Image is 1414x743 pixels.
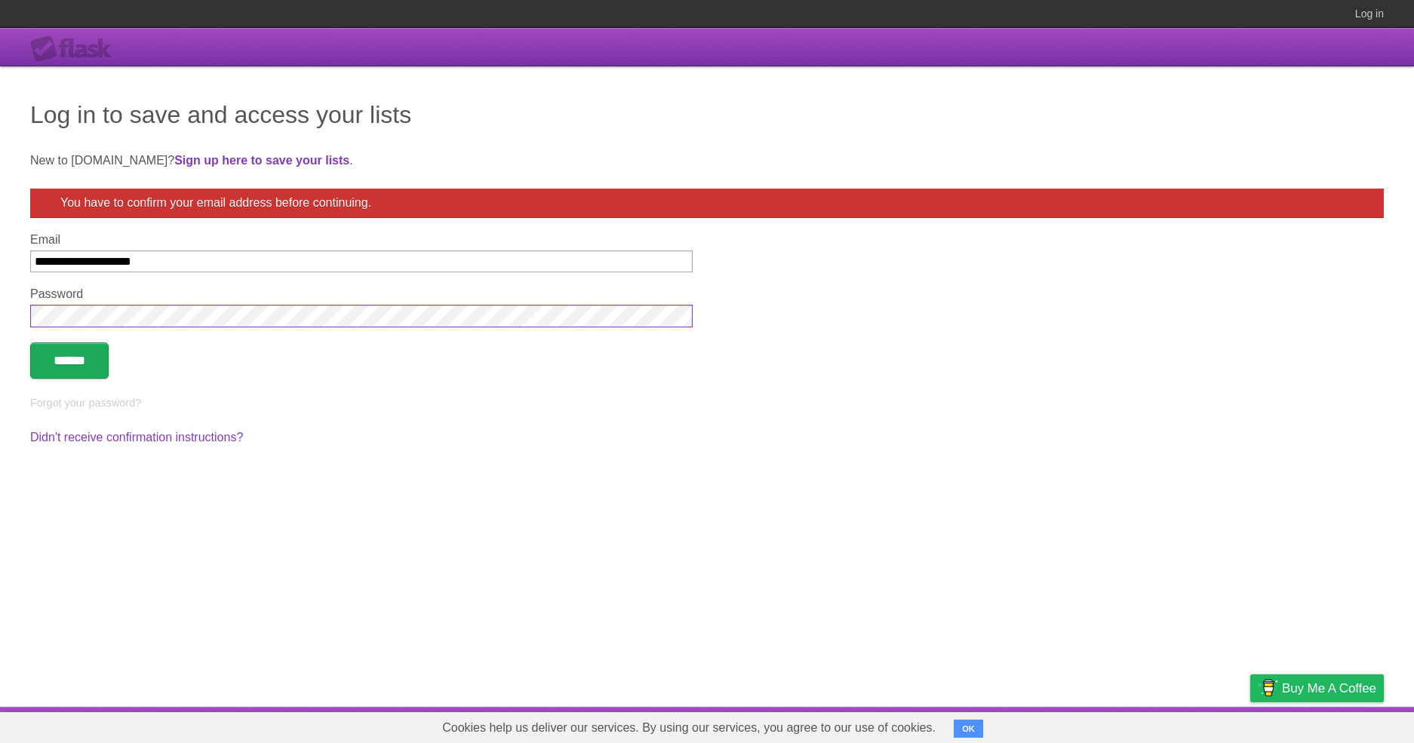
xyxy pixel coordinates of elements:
[427,713,951,743] span: Cookies help us deliver our services. By using our services, you agree to our use of cookies.
[30,431,243,444] a: Didn't receive confirmation instructions?
[954,720,983,738] button: OK
[1258,675,1278,701] img: Buy me a coffee
[1282,675,1376,702] span: Buy me a coffee
[174,154,349,167] a: Sign up here to save your lists
[30,189,1384,218] div: You have to confirm your email address before continuing.
[1050,711,1081,739] a: About
[1231,711,1270,739] a: Privacy
[30,287,693,301] label: Password
[1099,711,1160,739] a: Developers
[30,233,693,247] label: Email
[30,397,141,409] a: Forgot your password?
[1289,711,1384,739] a: Suggest a feature
[1179,711,1213,739] a: Terms
[30,35,121,63] div: Flask
[30,97,1384,133] h1: Log in to save and access your lists
[1250,674,1384,702] a: Buy me a coffee
[30,152,1384,170] p: New to [DOMAIN_NAME]? .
